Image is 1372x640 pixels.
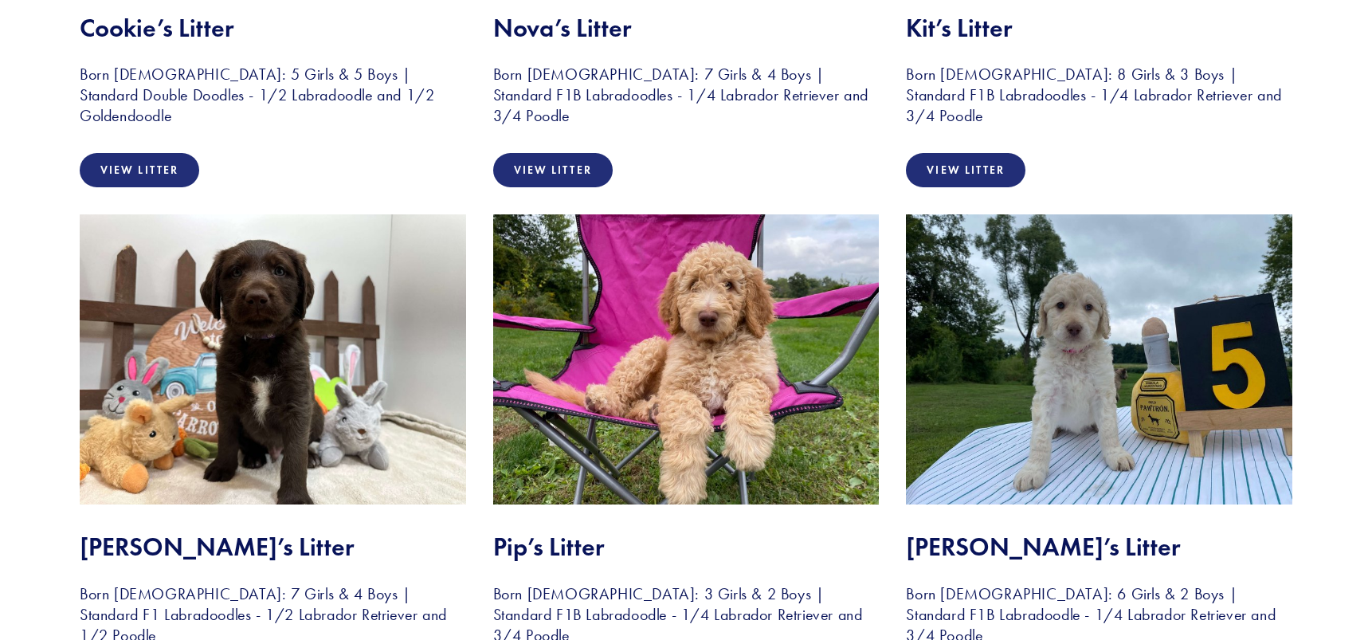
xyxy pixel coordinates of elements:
h2: Cookie’s Litter [80,13,466,43]
a: View Litter [493,153,613,187]
h2: [PERSON_NAME]’s Litter [906,532,1292,562]
h2: Nova’s Litter [493,13,880,43]
h3: Born [DEMOGRAPHIC_DATA]: 8 Girls & 3 Boys | Standard F1B Labradoodles - 1/4 Labrador Retriever an... [906,64,1292,126]
h2: Kit’s Litter [906,13,1292,43]
h2: [PERSON_NAME]’s Litter [80,532,466,562]
a: View Litter [906,153,1025,187]
a: View Litter [80,153,199,187]
h3: Born [DEMOGRAPHIC_DATA]: 5 Girls & 5 Boys | Standard Double Doodles - 1/2 Labradoodle and 1/2 Gol... [80,64,466,126]
h3: Born [DEMOGRAPHIC_DATA]: 7 Girls & 4 Boys | Standard F1B Labradoodles - 1/4 Labrador Retriever an... [493,64,880,126]
h2: Pip’s Litter [493,532,880,562]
